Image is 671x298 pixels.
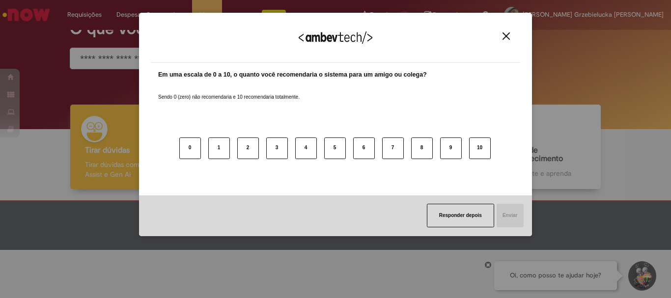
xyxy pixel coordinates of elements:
[179,137,201,159] button: 0
[411,137,433,159] button: 8
[500,32,513,40] button: Close
[295,137,317,159] button: 4
[469,137,491,159] button: 10
[158,70,427,80] label: Em uma escala de 0 a 10, o quanto você recomendaria o sistema para um amigo ou colega?
[427,204,494,227] button: Responder depois
[208,137,230,159] button: 1
[299,31,372,44] img: Logo Ambevtech
[503,32,510,40] img: Close
[266,137,288,159] button: 3
[440,137,462,159] button: 9
[353,137,375,159] button: 6
[382,137,404,159] button: 7
[158,82,300,101] label: Sendo 0 (zero) não recomendaria e 10 recomendaria totalmente.
[324,137,346,159] button: 5
[237,137,259,159] button: 2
